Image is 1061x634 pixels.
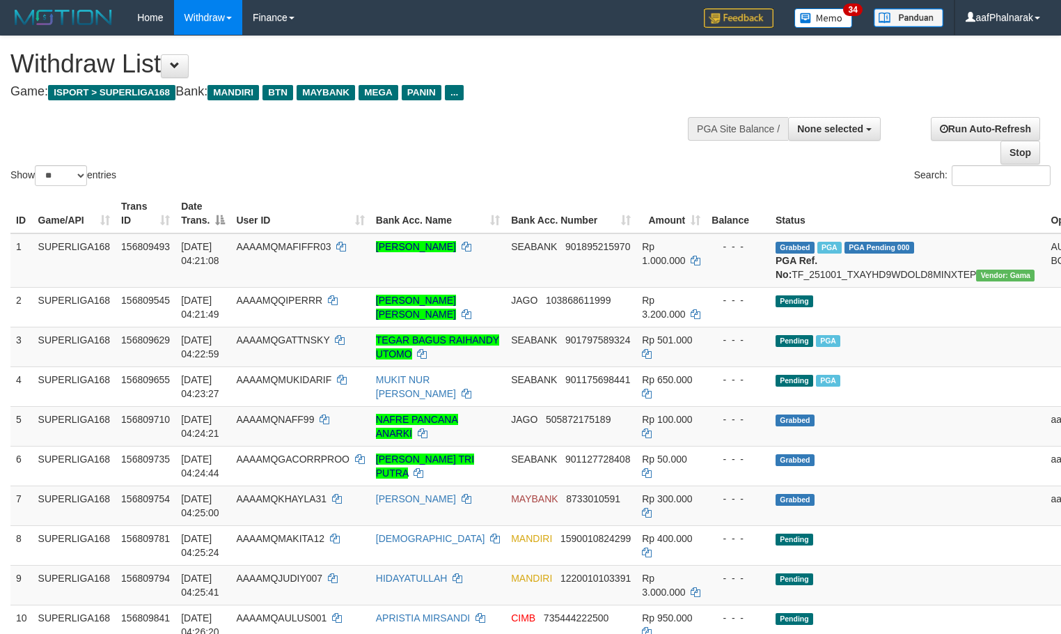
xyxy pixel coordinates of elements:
span: Pending [776,573,813,585]
span: ISPORT > SUPERLIGA168 [48,85,175,100]
td: 3 [10,327,33,366]
a: TEGAR BAGUS RAIHANDY UTOMO [376,334,499,359]
label: Search: [914,165,1051,186]
div: PGA Site Balance / [688,117,788,141]
span: Rp 1.000.000 [642,241,685,266]
span: [DATE] 04:25:00 [181,493,219,518]
span: Rp 501.000 [642,334,692,346]
span: Copy 8733010591 to clipboard [566,493,620,504]
img: panduan.png [874,8,943,27]
span: Marked by aafromsomean [817,242,842,254]
td: SUPERLIGA168 [33,327,116,366]
span: 156809754 [121,493,170,504]
span: MAYBANK [511,493,558,504]
td: 6 [10,446,33,486]
span: Copy 1590010824299 to clipboard [560,533,631,544]
span: AAAAMQAULUS001 [236,612,327,624]
span: Pending [776,295,813,307]
span: SEABANK [511,241,557,252]
th: ID [10,194,33,233]
td: TF_251001_TXAYHD9WDOLD8MINXTEP [770,233,1045,288]
td: SUPERLIGA168 [33,233,116,288]
span: [DATE] 04:21:08 [181,241,219,266]
span: Rp 300.000 [642,493,692,504]
span: AAAAMQGATTNSKY [236,334,329,346]
span: Copy 901797589324 to clipboard [565,334,630,346]
span: 156809629 [121,334,170,346]
td: SUPERLIGA168 [33,287,116,327]
div: - - - [712,293,764,307]
span: Rp 950.000 [642,612,692,624]
td: 7 [10,486,33,525]
th: Amount: activate to sort column ascending [636,194,706,233]
span: [DATE] 04:25:24 [181,533,219,558]
div: - - - [712,412,764,426]
span: Pending [776,613,813,625]
h1: Withdraw List [10,50,693,78]
span: 156809781 [121,533,170,544]
span: Copy 505872175189 to clipboard [546,414,611,425]
span: Rp 650.000 [642,374,692,385]
a: [PERSON_NAME] [376,493,456,504]
span: AAAAMQMAKITA12 [236,533,324,544]
span: AAAAMQKHAYLA31 [236,493,327,504]
span: 156809493 [121,241,170,252]
span: Marked by aafromsomean [816,335,840,347]
span: 156809710 [121,414,170,425]
span: PANIN [402,85,441,100]
span: Copy 735444222500 to clipboard [544,612,608,624]
th: Bank Acc. Number: activate to sort column ascending [505,194,636,233]
div: - - - [712,532,764,546]
span: [DATE] 04:24:44 [181,454,219,479]
span: MANDIRI [511,533,552,544]
span: Pending [776,335,813,347]
div: - - - [712,240,764,254]
td: 9 [10,565,33,605]
span: JAGO [511,414,537,425]
a: [DEMOGRAPHIC_DATA] [376,533,485,544]
span: Copy 103868611999 to clipboard [546,295,611,306]
td: 8 [10,525,33,565]
span: Grabbed [776,454,815,466]
span: AAAAMQMAFIFFR03 [236,241,331,252]
span: 156809841 [121,612,170,624]
th: Balance [706,194,770,233]
button: None selected [788,117,881,141]
span: Pending [776,534,813,546]
span: [DATE] 04:23:27 [181,374,219,399]
span: AAAAMQMUKIDARIF [236,374,331,385]
div: - - - [712,373,764,387]
span: Grabbed [776,415,815,426]
div: - - - [712,571,764,585]
span: Rp 400.000 [642,533,692,544]
img: MOTION_logo.png [10,7,116,28]
span: MAYBANK [297,85,355,100]
td: SUPERLIGA168 [33,446,116,486]
span: ... [445,85,464,100]
span: 34 [843,3,862,16]
span: 156809655 [121,374,170,385]
a: [PERSON_NAME] [PERSON_NAME] [376,295,456,320]
span: Copy 901895215970 to clipboard [565,241,630,252]
span: Copy 901127728408 to clipboard [565,454,630,465]
td: SUPERLIGA168 [33,486,116,525]
div: - - - [712,452,764,466]
img: Feedback.jpg [704,8,773,28]
span: Copy 901175698441 to clipboard [565,374,630,385]
span: 156809545 [121,295,170,306]
td: 4 [10,366,33,406]
th: Status [770,194,1045,233]
span: [DATE] 04:21:49 [181,295,219,320]
span: AAAAMQNAFF99 [236,414,314,425]
label: Show entries [10,165,116,186]
span: CIMB [511,612,535,624]
span: 156809794 [121,573,170,584]
img: Button%20Memo.svg [794,8,853,28]
a: Run Auto-Refresh [931,117,1040,141]
span: MANDIRI [207,85,259,100]
td: SUPERLIGA168 [33,406,116,446]
a: [PERSON_NAME] [376,241,456,252]
td: SUPERLIGA168 [33,366,116,406]
span: SEABANK [511,334,557,346]
th: User ID: activate to sort column ascending [230,194,370,233]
